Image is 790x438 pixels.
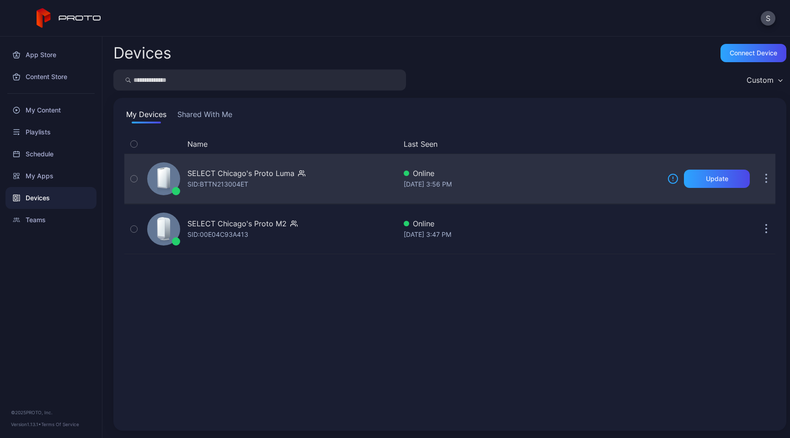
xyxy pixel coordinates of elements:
[176,109,234,123] button: Shared With Me
[187,168,294,179] div: SELECT Chicago's Proto Luma
[187,218,287,229] div: SELECT Chicago's Proto M2
[11,409,91,416] div: © 2025 PROTO, Inc.
[404,218,660,229] div: Online
[5,66,96,88] a: Content Store
[5,143,96,165] a: Schedule
[124,109,168,123] button: My Devices
[404,139,657,150] button: Last Seen
[706,175,728,182] div: Update
[761,11,775,26] button: S
[5,121,96,143] a: Playlists
[747,75,774,85] div: Custom
[721,44,786,62] button: Connect device
[5,44,96,66] a: App Store
[187,139,208,150] button: Name
[113,45,171,61] h2: Devices
[187,179,248,190] div: SID: BTTN213004ET
[404,168,660,179] div: Online
[684,170,750,188] button: Update
[41,422,79,427] a: Terms Of Service
[404,179,660,190] div: [DATE] 3:56 PM
[664,139,746,150] div: Update Device
[757,139,775,150] div: Options
[404,229,660,240] div: [DATE] 3:47 PM
[5,99,96,121] a: My Content
[5,187,96,209] a: Devices
[5,209,96,231] a: Teams
[187,229,248,240] div: SID: 00E04C93A413
[11,422,41,427] span: Version 1.13.1 •
[5,165,96,187] a: My Apps
[730,49,777,57] div: Connect device
[742,69,786,91] button: Custom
